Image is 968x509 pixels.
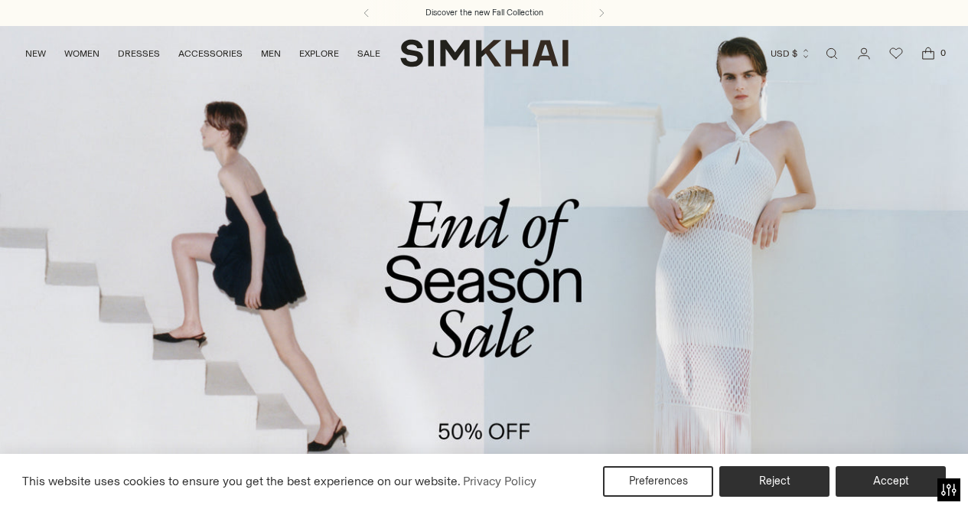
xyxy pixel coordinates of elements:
[881,38,911,69] a: Wishlist
[461,470,539,493] a: Privacy Policy (opens in a new tab)
[25,37,46,70] a: NEW
[936,46,950,60] span: 0
[849,38,879,69] a: Go to the account page
[603,466,713,497] button: Preferences
[400,38,569,68] a: SIMKHAI
[299,37,339,70] a: EXPLORE
[913,38,944,69] a: Open cart modal
[719,466,829,497] button: Reject
[64,37,99,70] a: WOMEN
[261,37,281,70] a: MEN
[357,37,380,70] a: SALE
[816,38,847,69] a: Open search modal
[425,7,543,19] a: Discover the new Fall Collection
[178,37,243,70] a: ACCESSORIES
[118,37,160,70] a: DRESSES
[22,474,461,488] span: This website uses cookies to ensure you get the best experience on our website.
[771,37,811,70] button: USD $
[836,466,946,497] button: Accept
